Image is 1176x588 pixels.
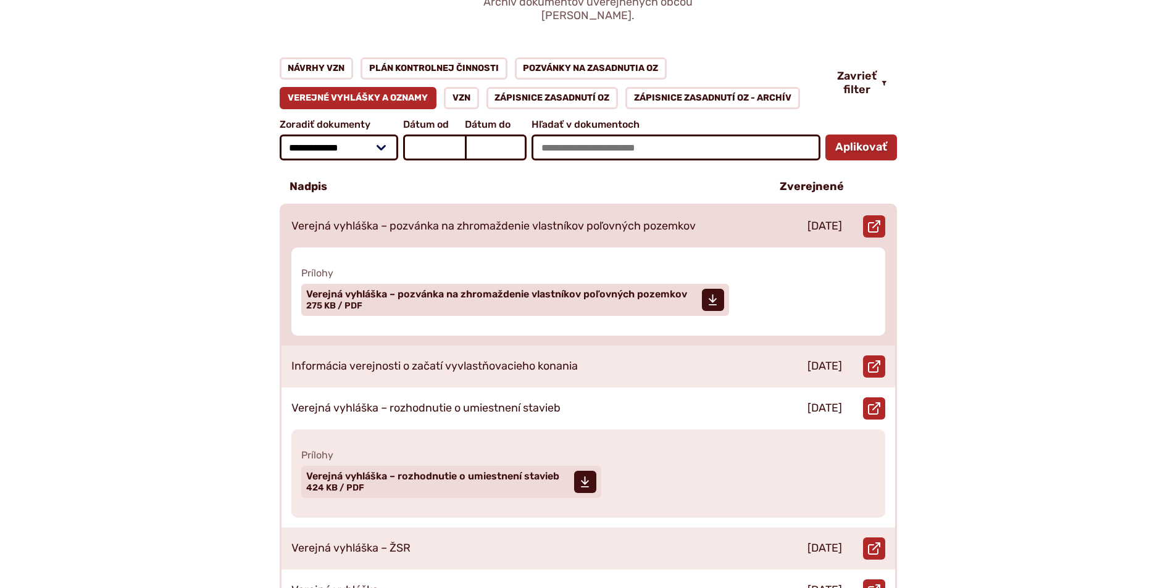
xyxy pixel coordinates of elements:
[291,402,561,415] p: Verejná vyhláška – rozhodnutie o umiestnení stavieb
[290,180,327,194] p: Nadpis
[306,471,559,481] span: Verejná vyhláška – rozhodnutie o umiestnení stavieb
[515,57,667,80] a: Pozvánky na zasadnutia OZ
[403,135,465,160] input: Dátum od
[807,542,842,555] p: [DATE]
[465,135,527,160] input: Dátum do
[825,135,897,160] button: Aplikovať
[291,360,578,373] p: Informácia verejnosti o začatí vyvlastňovacieho konania
[625,87,800,109] a: Zápisnice zasadnutí OZ - ARCHÍV
[301,284,729,316] a: Verejná vyhláška – pozvánka na zhromaždenie vlastníkov poľovných pozemkov 275 KB / PDF
[807,360,842,373] p: [DATE]
[306,289,687,299] span: Verejná vyhláška – pozvánka na zhromaždenie vlastníkov poľovných pozemkov
[486,87,619,109] a: Zápisnice zasadnutí OZ
[444,87,479,109] a: VZN
[291,542,411,555] p: Verejná vyhláška – ŽSR
[837,70,877,96] span: Zavrieť filter
[280,135,399,160] select: Zoradiť dokumenty
[532,135,820,160] input: Hľadať v dokumentoch
[465,119,527,130] span: Dátum do
[301,466,601,498] a: Verejná vyhláška – rozhodnutie o umiestnení stavieb 424 KB / PDF
[403,119,465,130] span: Dátum od
[807,220,842,233] p: [DATE]
[807,402,842,415] p: [DATE]
[280,119,399,130] span: Zoradiť dokumenty
[301,267,875,279] span: Prílohy
[301,449,875,461] span: Prílohy
[361,57,507,80] a: Plán kontrolnej činnosti
[780,180,844,194] p: Zverejnené
[532,119,820,130] span: Hľadať v dokumentoch
[280,87,437,109] a: Verejné vyhlášky a oznamy
[306,482,364,493] span: 424 KB / PDF
[306,300,362,311] span: 275 KB / PDF
[827,70,897,96] button: Zavrieť filter
[291,220,696,233] p: Verejná vyhláška – pozvánka na zhromaždenie vlastníkov poľovných pozemkov
[280,57,354,80] a: Návrhy VZN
